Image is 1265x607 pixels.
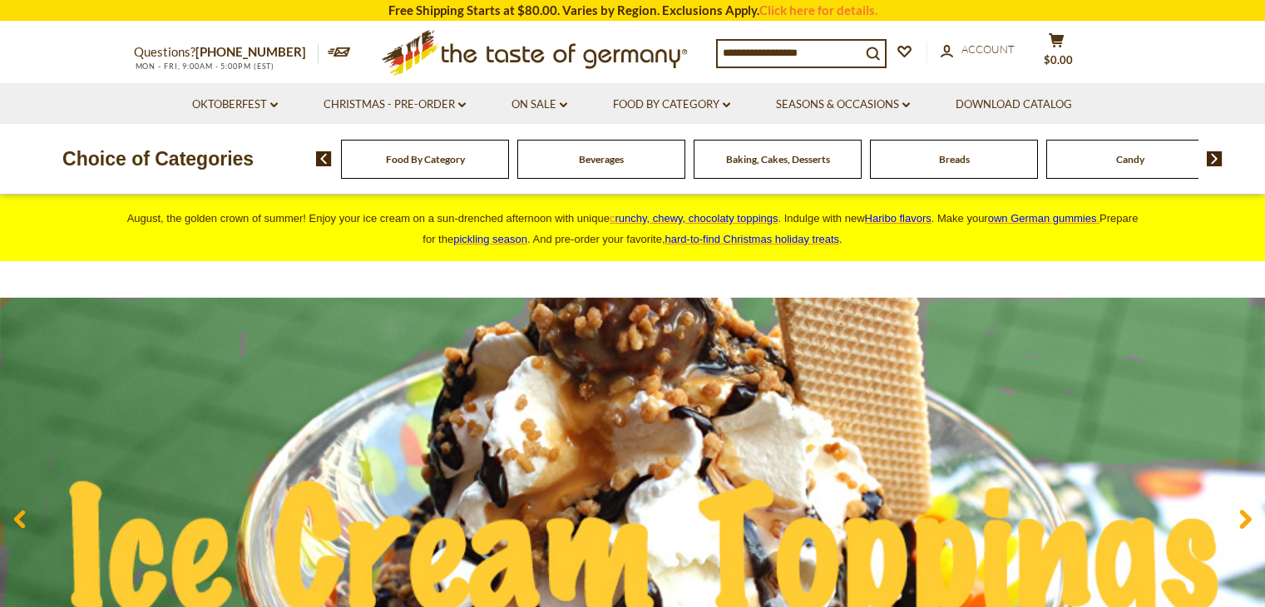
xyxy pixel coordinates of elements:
[453,233,527,245] a: pickling season
[988,212,1099,225] a: own German gummies.
[127,212,1139,245] span: August, the golden crown of summer! Enjoy your ice cream on a sun-drenched afternoon with unique ...
[324,96,466,114] a: Christmas - PRE-ORDER
[726,153,830,165] a: Baking, Cakes, Desserts
[961,42,1015,56] span: Account
[941,41,1015,59] a: Account
[988,212,1097,225] span: own German gummies
[195,44,306,59] a: [PHONE_NUMBER]
[613,96,730,114] a: Food By Category
[192,96,278,114] a: Oktoberfest
[1207,151,1223,166] img: next arrow
[956,96,1072,114] a: Download Catalog
[759,2,877,17] a: Click here for details.
[579,153,624,165] a: Beverages
[386,153,465,165] a: Food By Category
[939,153,970,165] a: Breads
[865,212,931,225] a: Haribo flavors
[1116,153,1144,165] a: Candy
[665,233,843,245] span: .
[316,151,332,166] img: previous arrow
[610,212,778,225] a: crunchy, chewy, chocolaty toppings
[1044,53,1073,67] span: $0.00
[511,96,567,114] a: On Sale
[665,233,840,245] a: hard-to-find Christmas holiday treats
[134,62,275,71] span: MON - FRI, 9:00AM - 5:00PM (EST)
[134,42,319,63] p: Questions?
[1032,32,1082,74] button: $0.00
[615,212,778,225] span: runchy, chewy, chocolaty toppings
[776,96,910,114] a: Seasons & Occasions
